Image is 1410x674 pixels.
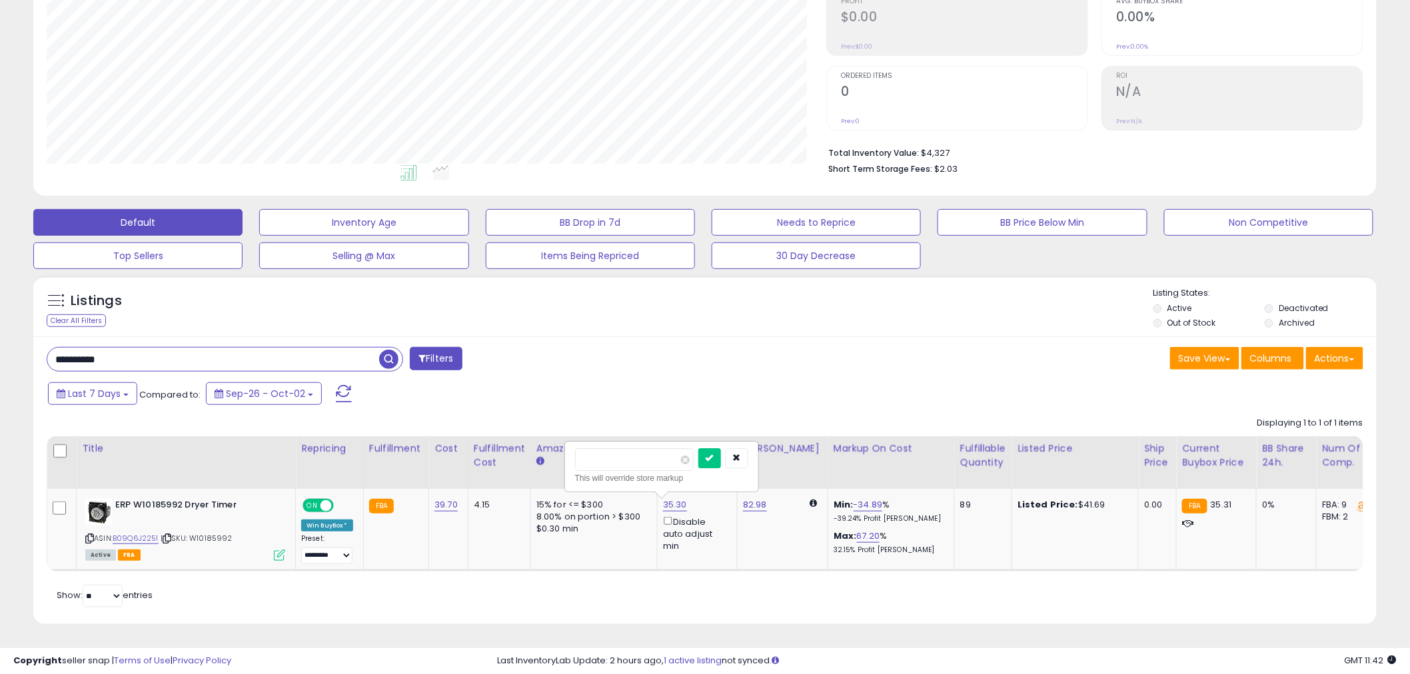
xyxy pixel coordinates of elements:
[301,519,353,531] div: Win BuyBox *
[828,163,932,174] b: Short Term Storage Fees:
[854,498,883,511] a: -34.89
[841,43,872,51] small: Prev: $0.00
[259,209,468,236] button: Inventory Age
[536,456,544,468] small: Amazon Fees.
[486,209,695,236] button: BB Drop in 7d
[1279,302,1329,314] label: Deactivated
[841,9,1087,27] h2: $0.00
[1279,317,1315,328] label: Archived
[161,533,233,543] span: | SKU: W10185992
[301,534,353,564] div: Preset:
[369,442,423,456] div: Fulfillment
[139,388,201,401] span: Compared to:
[13,654,62,667] strong: Copyright
[1322,511,1366,523] div: FBM: 2
[1153,287,1377,300] p: Listing States:
[410,347,462,370] button: Filters
[82,442,290,456] div: Title
[1018,499,1128,511] div: $41.69
[536,523,647,535] div: $0.30 min
[857,529,880,543] a: 67.20
[1322,499,1366,511] div: FBA: 9
[1144,442,1171,470] div: Ship Price
[48,382,137,405] button: Last 7 Days
[1262,499,1306,511] div: 0%
[33,209,243,236] button: Default
[1116,117,1142,125] small: Prev: N/A
[663,498,687,511] a: 35.30
[498,655,1397,667] div: Last InventoryLab Update: 2 hours ago, not synced.
[1116,43,1148,51] small: Prev: 0.00%
[828,147,919,159] b: Total Inventory Value:
[1322,442,1371,470] div: Num of Comp.
[301,442,358,456] div: Repricing
[834,545,944,555] p: 32.15% Profit [PERSON_NAME]
[834,530,944,555] div: %
[114,654,171,667] a: Terms of Use
[828,436,954,489] th: The percentage added to the cost of goods (COGS) that forms the calculator for Min & Max prices.
[474,442,525,470] div: Fulfillment Cost
[47,314,106,327] div: Clear All Filters
[1164,209,1373,236] button: Non Competitive
[536,499,647,511] div: 15% for <= $300
[33,242,243,269] button: Top Sellers
[1241,347,1304,370] button: Columns
[1167,317,1216,328] label: Out of Stock
[536,511,647,523] div: 8.00% on portion > $300
[434,498,458,511] a: 39.70
[1167,302,1192,314] label: Active
[663,514,727,552] div: Disable auto adjust min
[1250,352,1292,365] span: Columns
[536,442,652,456] div: Amazon Fees
[1116,73,1363,80] span: ROI
[118,549,141,561] span: FBA
[934,163,958,175] span: $2.03
[1262,442,1311,470] div: BB Share 24h.
[206,382,322,405] button: Sep-26 - Oct-02
[85,499,285,559] div: ASIN:
[743,498,767,511] a: 82.98
[113,533,159,544] a: B09Q6J2251
[115,499,277,515] b: ERP W10185992 Dryer Timer
[434,442,462,456] div: Cost
[1018,498,1078,511] b: Listed Price:
[712,209,921,236] button: Needs to Reprice
[712,242,921,269] button: 30 Day Decrease
[841,73,1087,80] span: Ordered Items
[1116,84,1363,102] h2: N/A
[664,654,722,667] a: 1 active listing
[474,499,520,511] div: 4.15
[226,387,305,400] span: Sep-26 - Oct-02
[85,499,112,525] img: 419Ye6HsMnL._SL40_.jpg
[834,514,944,523] p: -39.24% Profit [PERSON_NAME]
[575,472,748,485] div: This will override store markup
[1182,499,1207,513] small: FBA
[938,209,1147,236] button: BB Price Below Min
[1257,417,1363,430] div: Displaying 1 to 1 of 1 items
[68,387,121,400] span: Last 7 Days
[1116,9,1363,27] h2: 0.00%
[1170,347,1239,370] button: Save View
[841,84,1087,102] h2: 0
[743,442,822,456] div: [PERSON_NAME]
[173,654,231,667] a: Privacy Policy
[960,499,1002,511] div: 89
[85,549,116,561] span: All listings currently available for purchase on Amazon
[369,499,394,513] small: FBA
[486,242,695,269] button: Items Being Repriced
[1182,442,1251,470] div: Current Buybox Price
[57,589,153,601] span: Show: entries
[1211,498,1232,511] span: 35.31
[1144,499,1166,511] div: 0.00
[960,442,1006,470] div: Fulfillable Quantity
[841,117,860,125] small: Prev: 0
[1018,442,1133,456] div: Listed Price
[834,442,949,456] div: Markup on Cost
[332,500,353,511] span: OFF
[13,655,231,667] div: seller snap | |
[1306,347,1363,370] button: Actions
[71,292,122,310] h5: Listings
[834,498,854,511] b: Min:
[828,144,1353,160] li: $4,327
[1345,654,1397,667] span: 2025-10-10 11:42 GMT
